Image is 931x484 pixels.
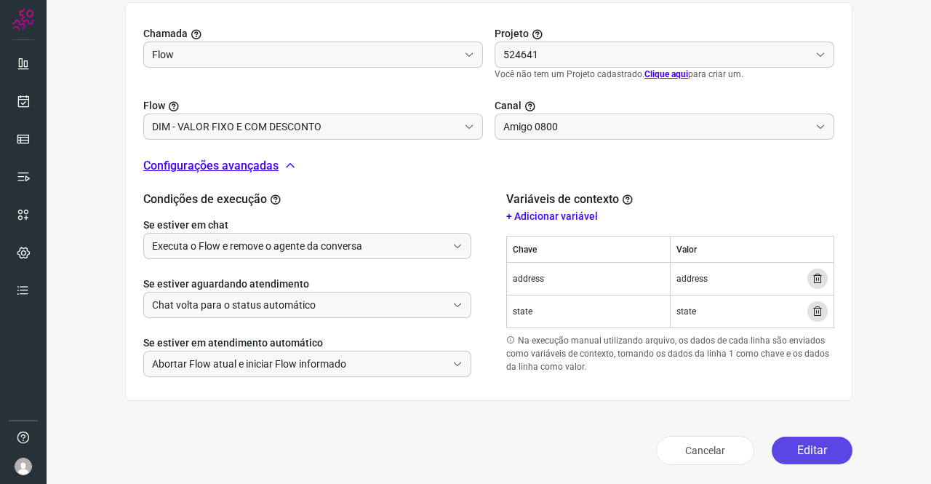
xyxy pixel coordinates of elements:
[12,9,34,31] img: Logo
[143,336,471,351] label: Se estiver em atendimento automático
[495,26,529,41] span: Projeto
[507,263,671,295] td: address
[152,293,447,317] input: Selecione
[676,272,708,285] span: address
[506,334,834,373] p: Na execução manual utilizando arquivo, os dados de cada linha são enviados como variáveis de cont...
[143,218,471,233] label: Se estiver em chat
[152,42,458,67] input: Selecionar projeto
[495,98,522,114] span: Canal
[644,69,688,79] a: Clique aqui
[143,192,471,206] h2: Condições de execução
[15,458,32,475] img: avatar-user-boy.jpg
[671,237,834,263] th: Valor
[143,277,471,292] label: Se estiver aguardando atendimento
[503,114,810,139] input: Selecione um canal
[143,26,188,41] span: Chamada
[143,98,165,114] span: Flow
[656,436,754,465] button: Cancelar
[506,192,636,206] h2: Variáveis de contexto
[506,209,834,224] p: + Adicionar variável
[152,114,458,139] input: Você precisa criar/selecionar um Projeto.
[143,157,279,175] p: Configurações avançadas
[503,42,810,67] input: Selecionar projeto
[152,234,447,258] input: Selecione
[495,68,834,81] p: Você não tem um Projeto cadastrado. para criar um.
[772,437,852,464] button: Editar
[676,305,696,318] span: state
[507,295,671,328] td: state
[507,237,671,263] th: Chave
[152,352,447,376] input: Selecione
